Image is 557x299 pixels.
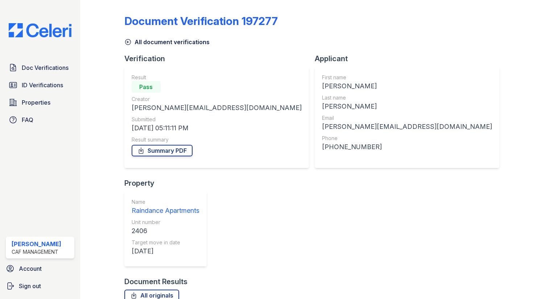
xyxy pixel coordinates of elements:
[124,14,278,28] div: Document Verification 197277
[132,206,199,216] div: Raindance Apartments
[322,94,492,101] div: Last name
[132,226,199,236] div: 2406
[132,219,199,226] div: Unit number
[3,279,77,293] a: Sign out
[132,96,302,103] div: Creator
[322,81,492,91] div: [PERSON_NAME]
[132,145,193,156] a: Summary PDF
[124,178,213,188] div: Property
[22,98,50,107] span: Properties
[132,246,199,256] div: [DATE]
[132,239,199,246] div: Target move in date
[6,78,74,92] a: ID Verifications
[6,113,74,127] a: FAQ
[322,101,492,111] div: [PERSON_NAME]
[124,38,210,46] a: All document verifications
[6,60,74,75] a: Doc Verifications
[3,261,77,276] a: Account
[132,123,302,133] div: [DATE] 05:11:11 PM
[322,114,492,122] div: Email
[12,240,61,248] div: [PERSON_NAME]
[3,23,77,37] img: CE_Logo_Blue-a8612792a0a2168367f1c8372b55b34899dd931a85d93a1a3d3e32e68fde9ad4.png
[22,63,69,72] span: Doc Verifications
[12,248,61,256] div: CAF Management
[322,74,492,81] div: First name
[132,116,302,123] div: Submitted
[322,122,492,132] div: [PERSON_NAME][EMAIL_ADDRESS][DOMAIN_NAME]
[132,136,302,143] div: Result summary
[132,198,199,216] a: Name Raindance Apartments
[124,277,187,287] div: Document Results
[22,81,63,89] span: ID Verifications
[132,81,161,93] div: Pass
[132,74,302,81] div: Result
[19,282,41,290] span: Sign out
[132,103,302,113] div: [PERSON_NAME][EMAIL_ADDRESS][DOMAIN_NAME]
[124,54,315,64] div: Verification
[22,115,33,124] span: FAQ
[322,135,492,142] div: Phone
[315,54,505,64] div: Applicant
[322,142,492,152] div: [PHONE_NUMBER]
[132,198,199,206] div: Name
[19,264,42,273] span: Account
[6,95,74,110] a: Properties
